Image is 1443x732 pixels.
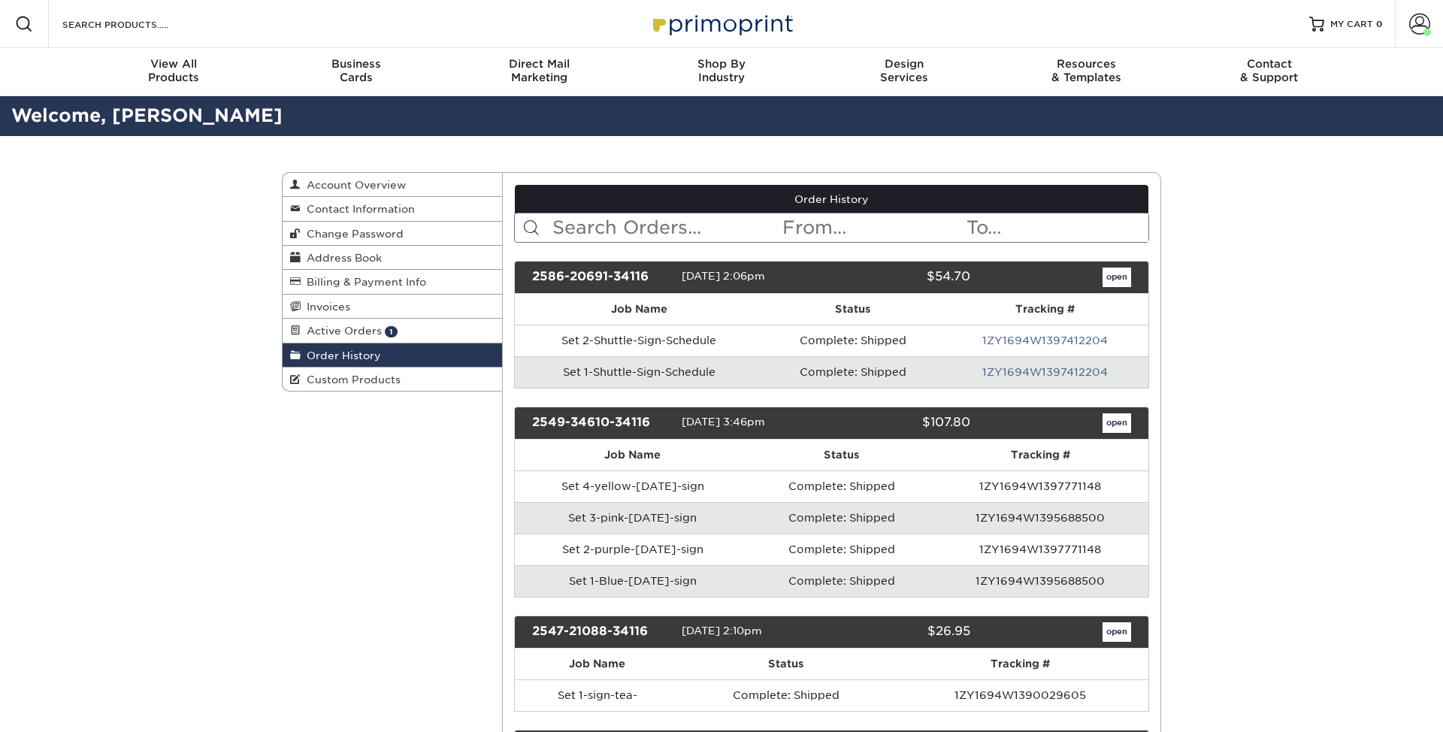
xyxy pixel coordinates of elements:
[448,48,631,96] a: Direct MailMarketing
[1330,18,1373,31] span: MY CART
[301,276,426,288] span: Billing & Payment Info
[995,57,1178,71] span: Resources
[301,252,382,264] span: Address Book
[631,57,813,71] span: Shop By
[812,48,995,96] a: DesignServices
[631,57,813,84] div: Industry
[751,440,933,470] th: Status
[515,565,751,597] td: Set 1-Blue-[DATE]-sign
[515,502,751,534] td: Set 3-pink-[DATE]-sign
[521,622,682,642] div: 2547-21088-34116
[1178,57,1360,84] div: & Support
[1376,19,1383,29] span: 0
[751,534,933,565] td: Complete: Shipped
[301,228,404,240] span: Change Password
[933,502,1148,534] td: 1ZY1694W1395688500
[283,173,502,197] a: Account Overview
[680,679,893,711] td: Complete: Shipped
[764,325,942,356] td: Complete: Shipped
[301,301,350,313] span: Invoices
[448,57,631,84] div: Marketing
[301,325,382,337] span: Active Orders
[515,534,751,565] td: Set 2-purple-[DATE]-sign
[1178,57,1360,71] span: Contact
[283,222,502,246] a: Change Password
[751,502,933,534] td: Complete: Shipped
[933,534,1148,565] td: 1ZY1694W1397771148
[283,295,502,319] a: Invoices
[1103,413,1131,433] a: open
[820,413,981,433] div: $107.80
[820,268,981,287] div: $54.70
[1103,622,1131,642] a: open
[283,197,502,221] a: Contact Information
[631,48,813,96] a: Shop ByIndustry
[646,8,797,40] img: Primoprint
[812,57,995,84] div: Services
[301,374,401,386] span: Custom Products
[265,48,448,96] a: BusinessCards
[1103,268,1131,287] a: open
[781,213,964,242] input: From...
[301,349,381,361] span: Order History
[301,179,406,191] span: Account Overview
[933,470,1148,502] td: 1ZY1694W1397771148
[83,57,265,71] span: View All
[521,268,682,287] div: 2586-20691-34116
[933,440,1148,470] th: Tracking #
[751,470,933,502] td: Complete: Shipped
[283,368,502,391] a: Custom Products
[301,203,415,215] span: Contact Information
[995,48,1178,96] a: Resources& Templates
[982,366,1108,378] a: 1ZY1694W1397412204
[265,57,448,84] div: Cards
[283,246,502,270] a: Address Book
[265,57,448,71] span: Business
[551,213,782,242] input: Search Orders...
[61,15,207,33] input: SEARCH PRODUCTS.....
[515,679,680,711] td: Set 1-sign-tea-
[515,440,751,470] th: Job Name
[515,294,764,325] th: Job Name
[933,565,1148,597] td: 1ZY1694W1395688500
[812,57,995,71] span: Design
[283,270,502,294] a: Billing & Payment Info
[682,416,765,428] span: [DATE] 3:46pm
[682,270,765,282] span: [DATE] 2:06pm
[764,356,942,388] td: Complete: Shipped
[521,413,682,433] div: 2549-34610-34116
[515,649,680,679] th: Job Name
[515,470,751,502] td: Set 4-yellow-[DATE]-sign
[942,294,1148,325] th: Tracking #
[982,334,1108,346] a: 1ZY1694W1397412204
[1178,48,1360,96] a: Contact& Support
[448,57,631,71] span: Direct Mail
[965,213,1148,242] input: To...
[515,185,1149,213] a: Order History
[892,679,1148,711] td: 1ZY1694W1390029605
[764,294,942,325] th: Status
[680,649,893,679] th: Status
[283,343,502,368] a: Order History
[385,326,398,337] span: 1
[83,57,265,84] div: Products
[283,319,502,343] a: Active Orders 1
[682,625,762,637] span: [DATE] 2:10pm
[515,325,764,356] td: Set 2-Shuttle-Sign-Schedule
[515,356,764,388] td: Set 1-Shuttle-Sign-Schedule
[83,48,265,96] a: View AllProducts
[820,622,981,642] div: $26.95
[892,649,1148,679] th: Tracking #
[751,565,933,597] td: Complete: Shipped
[995,57,1178,84] div: & Templates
